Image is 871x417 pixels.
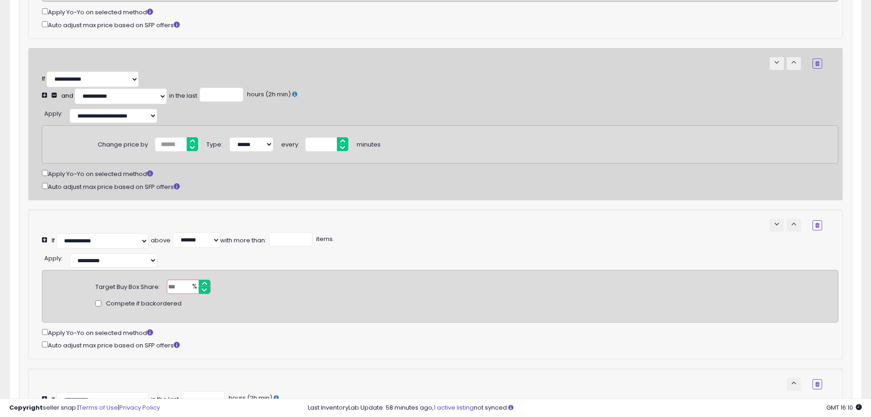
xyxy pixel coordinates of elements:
a: Terms of Use [79,403,118,412]
a: Privacy Policy [119,403,160,412]
button: keyboard_arrow_down [770,219,784,232]
div: : [44,106,63,118]
span: 2025-08-11 16:10 GMT [826,403,862,412]
button: keyboard_arrow_up [787,378,801,391]
span: keyboard_arrow_down [772,58,781,67]
span: Apply [44,109,61,118]
div: Apply Yo-Yo on selected method [42,6,838,17]
div: Auto adjust max price based on SFP offers [42,340,838,350]
div: every [281,137,298,149]
strong: Copyright [9,403,43,412]
div: Auto adjust max price based on SFP offers [42,19,838,30]
span: keyboard_arrow_up [789,379,798,388]
div: Change price by [98,137,148,149]
span: keyboard_arrow_down [772,220,781,229]
span: hours (2h min) [227,394,272,402]
a: 1 active listing [434,403,474,412]
button: keyboard_arrow_down [770,57,784,70]
i: Remove Condition [815,61,819,66]
span: items. [315,235,334,243]
div: with more than: [220,236,266,245]
div: in the last [169,92,197,100]
button: keyboard_arrow_up [787,57,801,70]
span: % [187,280,201,294]
i: Click here to read more about un-synced listings. [508,405,513,411]
button: keyboard_arrow_up [787,219,801,232]
div: Target Buy Box Share: [95,280,160,292]
i: Remove Condition [815,382,819,387]
div: above [151,236,171,245]
div: seller snap | | [9,404,160,412]
i: Remove Condition [815,223,819,228]
span: keyboard_arrow_up [789,58,798,67]
div: : [44,251,63,263]
div: Apply Yo-Yo on selected method [42,327,838,338]
span: hours (2h min) [246,90,291,99]
div: Type: [206,137,223,149]
div: Last InventoryLab Update: 58 minutes ago, not synced. [308,404,862,412]
div: Auto adjust max price based on SFP offers [42,181,838,192]
div: Apply Yo-Yo on selected method [42,168,838,179]
span: Compete if backordered [106,300,182,308]
div: minutes [357,137,381,149]
span: keyboard_arrow_up [789,220,798,229]
div: in the last [151,395,179,404]
span: Apply [44,254,61,263]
